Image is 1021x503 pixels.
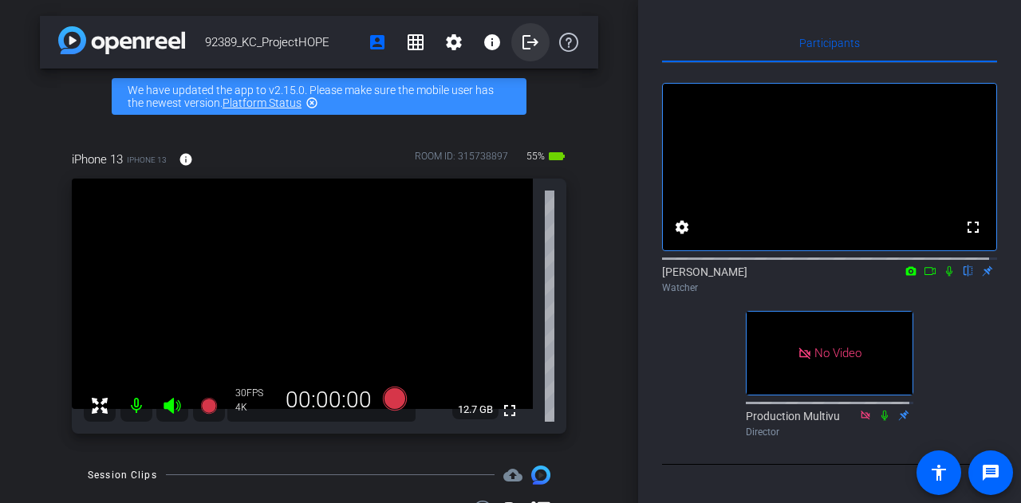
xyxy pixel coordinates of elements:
[179,152,193,167] mat-icon: info
[406,33,425,52] mat-icon: grid_on
[524,143,547,169] span: 55%
[521,33,540,52] mat-icon: logout
[964,218,983,237] mat-icon: fullscreen
[205,26,358,58] span: 92389_KC_ProjectHOPE
[58,26,185,54] img: app-logo
[112,78,526,115] div: We have updated the app to v2.15.0. Please make sure the mobile user has the newest version.
[127,154,167,166] span: iPhone 13
[483,33,502,52] mat-icon: info
[88,467,157,483] div: Session Clips
[929,463,948,482] mat-icon: accessibility
[235,387,275,399] div: 30
[223,96,302,109] a: Platform Status
[368,33,387,52] mat-icon: account_box
[547,147,566,166] mat-icon: battery_std
[72,151,123,168] span: iPhone 13
[746,425,913,439] div: Director
[444,33,463,52] mat-icon: settings
[235,401,275,414] div: 4K
[275,387,382,414] div: 00:00:00
[503,466,522,485] span: Destinations for your clips
[452,400,499,419] span: 12.7 GB
[415,149,508,172] div: ROOM ID: 315738897
[500,401,519,420] mat-icon: fullscreen
[814,346,861,360] span: No Video
[531,466,550,485] img: Session clips
[981,463,1000,482] mat-icon: message
[799,37,860,49] span: Participants
[662,264,997,295] div: [PERSON_NAME]
[672,218,692,237] mat-icon: settings
[503,466,522,485] mat-icon: cloud_upload
[306,96,318,109] mat-icon: highlight_off
[246,387,263,399] span: FPS
[959,263,978,277] mat-icon: flip
[662,281,997,295] div: Watcher
[746,408,913,439] div: Production Multivu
